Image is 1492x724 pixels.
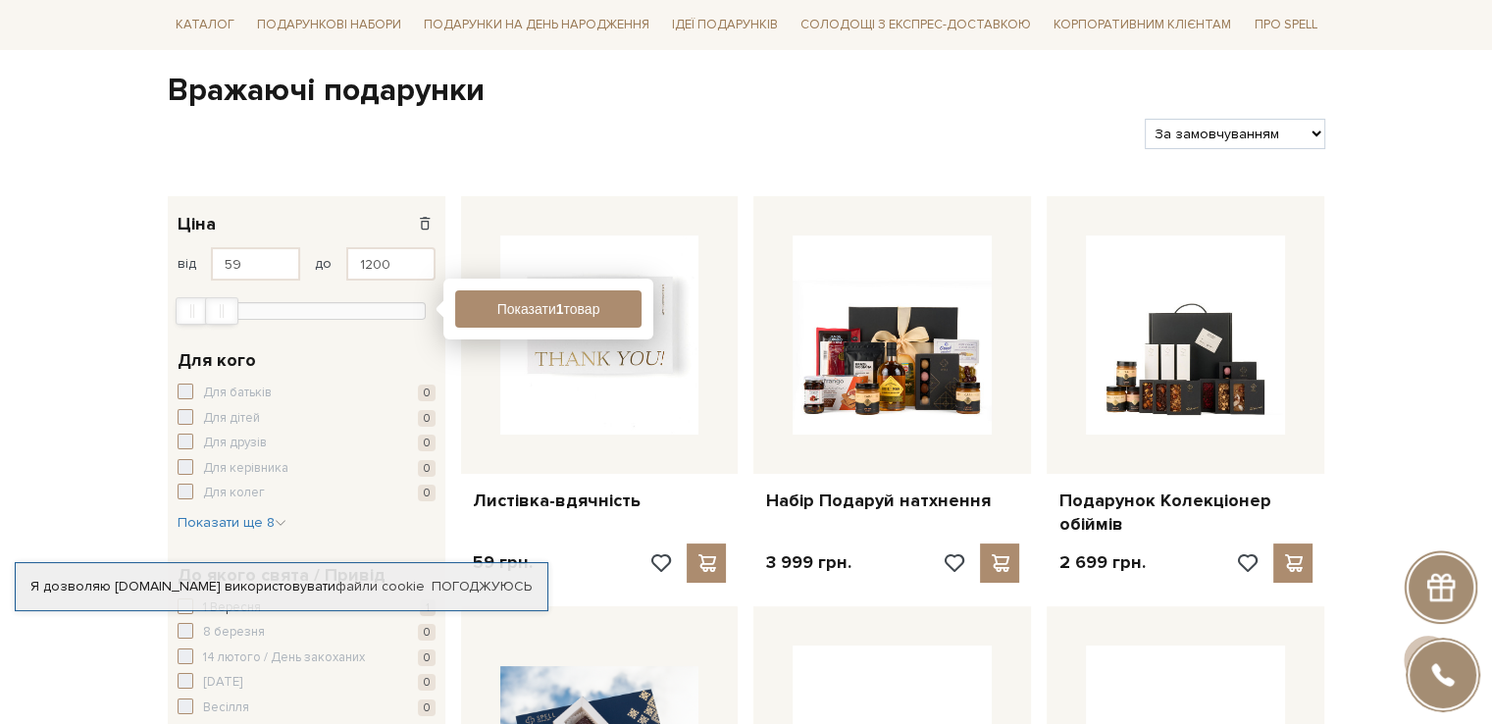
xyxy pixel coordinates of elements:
button: Для дітей 0 [178,409,436,429]
a: Листівка-вдячність [473,490,727,512]
span: від [178,255,196,273]
span: Весілля [203,698,249,718]
span: 0 [418,460,436,477]
div: Я дозволяю [DOMAIN_NAME] використовувати [16,578,547,595]
button: Для керівника 0 [178,459,436,479]
span: [DATE] [203,673,242,693]
button: Для батьків 0 [178,384,436,403]
a: файли cookie [335,578,425,595]
span: Для колег [203,484,265,503]
button: Показати1товар [455,290,642,328]
button: Показати ще 8 [178,513,286,533]
button: Для друзів 0 [178,434,436,453]
span: 14 лютого / День закоханих [203,648,365,668]
span: 0 [418,385,436,401]
span: 0 [418,435,436,451]
span: Ціна [178,211,216,237]
button: 8 березня 0 [178,623,436,643]
button: 14 лютого / День закоханих 0 [178,648,436,668]
span: Каталог [168,10,242,40]
span: Подарункові набори [249,10,409,40]
span: 0 [418,699,436,716]
span: 0 [418,674,436,691]
a: Подарунок Колекціонер обіймів [1058,490,1312,536]
button: Для колег 0 [178,484,436,503]
span: Для керівника [203,459,288,479]
span: Показати ще 8 [178,514,286,531]
p: 59 грн. [473,551,533,574]
a: Корпоративним клієнтам [1046,8,1239,41]
span: Подарунки на День народження [416,10,657,40]
span: до [315,255,332,273]
input: Ціна [211,247,300,281]
span: 0 [418,649,436,666]
div: Min [176,297,209,325]
a: Солодощі з експрес-доставкою [793,8,1039,41]
button: [DATE] 0 [178,673,436,693]
span: Про Spell [1246,10,1324,40]
span: 8 березня [203,623,265,643]
p: 3 999 грн. [765,551,850,574]
span: Для батьків [203,384,272,403]
span: 1 [420,599,436,616]
img: Листівка-вдячність [500,235,699,435]
span: 0 [418,410,436,427]
span: Ідеї подарунків [664,10,786,40]
a: Набір Подаруй натхнення [765,490,1019,512]
a: Погоджуюсь [432,578,532,595]
button: Весілля 0 [178,698,436,718]
span: Для друзів [203,434,267,453]
h1: Вражаючі подарунки [168,71,1325,112]
span: Для дітей [203,409,260,429]
span: Для кого [178,347,256,374]
span: 0 [418,624,436,641]
div: Max [205,297,238,325]
b: 1 [555,301,563,317]
p: 2 699 грн. [1058,551,1145,574]
input: Ціна [346,247,436,281]
span: 0 [418,485,436,501]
